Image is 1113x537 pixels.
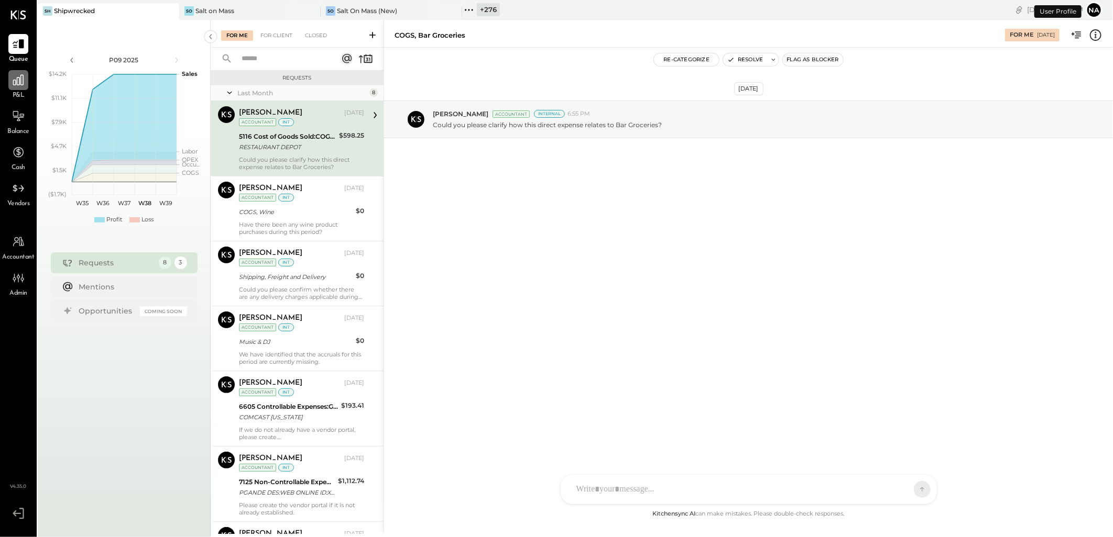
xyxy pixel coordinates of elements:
div: [PERSON_NAME] [239,108,302,118]
div: Last Month [237,88,367,97]
div: Profit [106,216,122,224]
span: [PERSON_NAME] [433,109,488,118]
div: Sh [43,6,52,16]
div: Salt on Mass [195,6,234,15]
div: Accountant [239,323,276,331]
div: + 276 [477,3,500,16]
div: COMCAST [US_STATE] [239,412,338,422]
span: 6:55 PM [568,110,590,118]
div: copy link [1014,4,1024,15]
div: PGANDE DES:WEB ONLINE ID:XXXXXXXXXX1625 INDN:UNIVERSITY OF BEER LLC CO ID:XXXXX42640 WEB [239,487,335,498]
div: [DATE] [344,314,364,322]
div: [DATE] [344,109,364,117]
div: int [278,464,294,472]
text: W35 [76,199,89,207]
div: Opportunities [79,306,135,316]
button: Na [1086,2,1103,18]
div: Mentions [79,282,182,292]
div: 3 [174,256,187,269]
div: Shipwrecked [54,6,95,15]
text: $7.9K [51,118,67,126]
div: [PERSON_NAME] [239,313,302,323]
div: User Profile [1034,5,1082,18]
div: [DATE] [344,249,364,258]
text: COGS [182,169,199,176]
div: Requests [79,258,154,268]
span: Accountant [3,253,35,262]
text: $14.2K [49,70,67,77]
div: $0 [356,335,364,346]
span: Queue [9,55,28,64]
text: W36 [96,199,110,207]
div: $598.25 [339,130,364,141]
div: Accountant [493,110,530,118]
div: So [184,6,194,16]
div: 5116 Cost of Goods Sold:COGS, Bar Groceries [239,131,336,142]
div: Accountant [239,464,276,472]
a: P&L [1,70,36,100]
div: If we do not already have a vendor portal, please create. [239,426,364,441]
div: [PERSON_NAME] [239,183,302,194]
div: Loss [141,216,154,224]
div: [DATE] [1027,5,1083,15]
div: Accountant [239,118,276,126]
div: $1,112.74 [338,476,364,486]
text: Occu... [182,161,200,168]
div: int [278,259,294,266]
div: $0 [356,271,364,281]
a: Cash [1,142,36,173]
div: For Client [255,30,298,41]
text: $11.1K [51,94,67,102]
div: int [278,118,294,126]
text: ($1.7K) [48,191,67,198]
div: Could you please clarify how this direct expense relates to Bar Groceries? [239,156,364,171]
text: $1.5K [52,166,67,174]
a: Vendors [1,178,36,209]
div: COGS, Wine [239,207,353,217]
div: For Me [1010,31,1033,39]
div: int [278,388,294,396]
a: Accountant [1,232,36,262]
button: Re-Categorize [654,53,719,66]
text: W37 [118,199,130,207]
div: For Me [221,30,253,41]
p: Could you please clarify how this direct expense relates to Bar Groceries? [433,120,662,129]
div: int [278,323,294,331]
div: Requests [216,74,378,82]
div: 6605 Controllable Expenses:General & Administrative Expenses:Phone and Internet [239,401,338,412]
text: OPEX [182,156,199,163]
span: Vendors [7,199,30,209]
div: P09 2025 [80,55,169,64]
div: Coming Soon [140,306,187,316]
div: 8 [369,88,378,97]
div: Accountant [239,388,276,396]
div: [DATE] [1037,31,1055,39]
text: $4.7K [51,142,67,150]
div: 7125 Non-Controllable Expenses:Property Expenses:Utility, Electricity [239,477,335,487]
div: Closed [300,30,332,41]
div: $193.41 [341,400,364,411]
div: Accountant [239,194,276,202]
div: 8 [159,256,171,269]
span: Cash [12,163,25,173]
button: Flag as Blocker [783,53,843,66]
div: RESTAURANT DEPOT [239,142,336,152]
div: SO [326,6,335,16]
div: Internal [534,110,565,118]
button: Resolve [723,53,767,66]
text: Labor [182,148,198,155]
div: [DATE] [344,379,364,387]
text: Sales [182,70,198,77]
div: Accountant [239,259,276,266]
div: COGS, Bar Groceries [395,30,465,40]
div: Salt On Mass (New) [337,6,397,15]
div: [PERSON_NAME] [239,453,302,464]
div: [DATE] [734,82,763,95]
div: int [278,194,294,202]
div: Shipping, Freight and Delivery [239,272,353,282]
div: [PERSON_NAME] [239,248,302,259]
text: W39 [159,199,172,207]
span: P&L [13,91,25,100]
a: Balance [1,106,36,137]
span: Balance [7,127,29,137]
